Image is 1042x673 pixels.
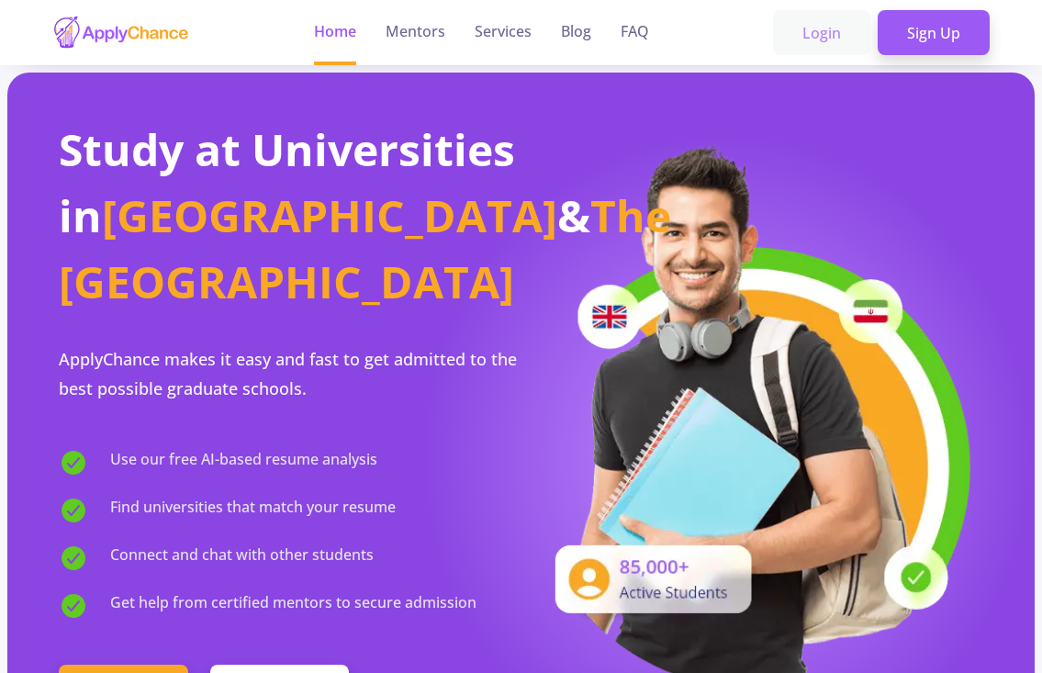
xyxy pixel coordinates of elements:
span: Connect and chat with other students [110,544,374,573]
a: Login [773,10,870,56]
a: Sign Up [878,10,990,56]
span: Get help from certified mentors to secure admission [110,591,476,621]
span: & [557,185,590,245]
span: Find universities that match your resume [110,496,396,525]
span: [GEOGRAPHIC_DATA] [102,185,557,245]
span: ApplyChance makes it easy and fast to get admitted to the best possible graduate schools. [59,348,517,399]
span: Study at Universities in [59,119,515,245]
img: applychance logo [52,15,190,50]
span: Use our free AI-based resume analysis [110,448,377,477]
